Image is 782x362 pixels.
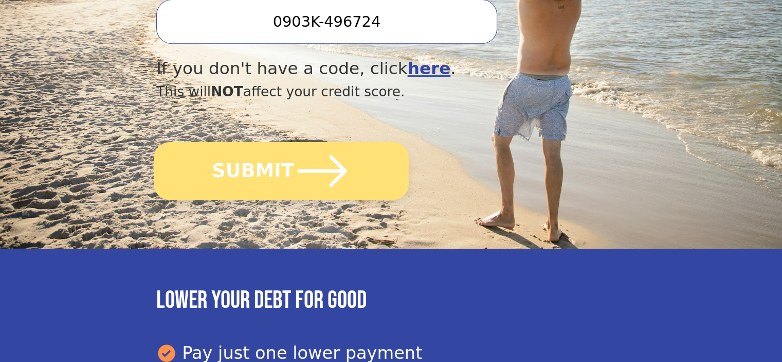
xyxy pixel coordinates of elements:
button: SUBMIT [154,142,409,200]
div: If you don't have a code, click . [156,56,555,81]
a: here [408,59,451,78]
div: This will affect your credit score. [156,81,555,102]
span: NOT [211,83,243,99]
h3: Lower your debt for good [156,286,626,316]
